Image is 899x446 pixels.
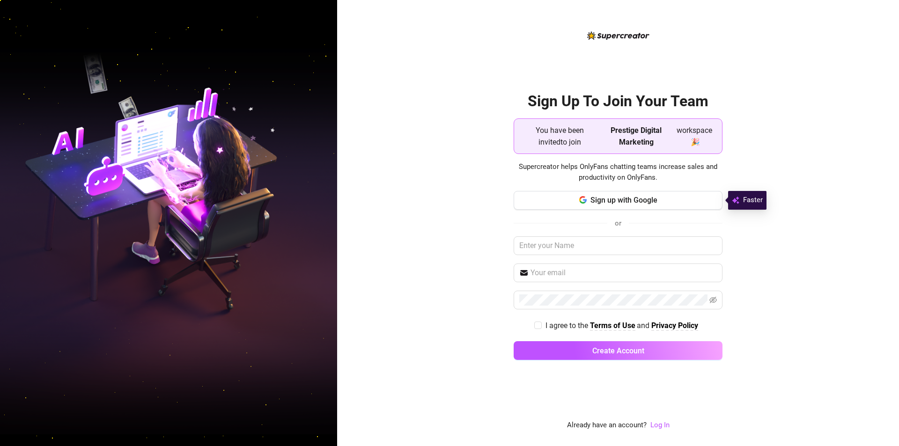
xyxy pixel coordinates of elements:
[592,346,644,355] span: Create Account
[651,321,698,330] strong: Privacy Policy
[514,161,722,183] span: Supercreator helps OnlyFans chatting teams increase sales and productivity on OnlyFans.
[522,124,598,148] span: You have been invited to join
[590,196,657,205] span: Sign up with Google
[587,31,649,40] img: logo-BBDzfeDw.svg
[514,236,722,255] input: Enter your Name
[545,321,590,330] span: I agree to the
[590,321,635,330] strong: Terms of Use
[732,195,739,206] img: svg%3e
[709,296,717,304] span: eye-invisible
[615,219,621,227] span: or
[637,321,651,330] span: and
[590,321,635,331] a: Terms of Use
[514,191,722,210] button: Sign up with Google
[650,420,670,431] a: Log In
[611,126,662,146] strong: Prestige Digital Marketing
[674,124,715,148] span: workspace 🎉
[531,267,717,278] input: Your email
[567,420,647,431] span: Already have an account?
[650,421,670,429] a: Log In
[743,195,763,206] span: Faster
[514,341,722,360] button: Create Account
[651,321,698,331] a: Privacy Policy
[514,92,722,111] h2: Sign Up To Join Your Team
